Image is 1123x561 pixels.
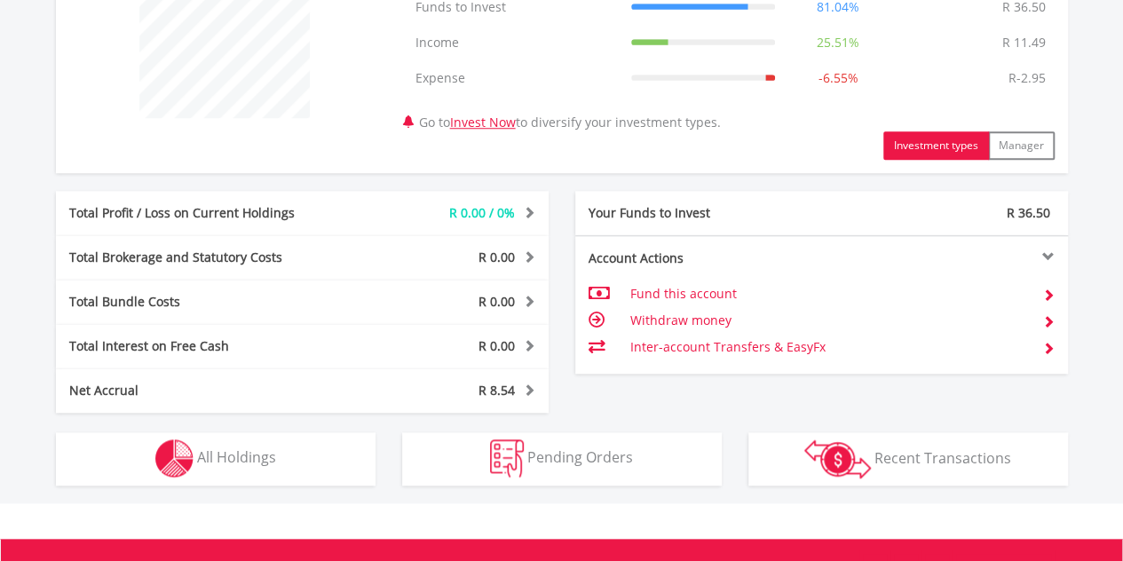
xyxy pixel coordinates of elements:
button: Recent Transactions [748,432,1068,486]
td: Expense [407,60,622,96]
span: R 0.00 / 0% [449,204,515,221]
img: holdings-wht.png [155,439,194,478]
span: Recent Transactions [874,447,1011,467]
td: 25.51% [784,25,892,60]
td: -6.55% [784,60,892,96]
td: Fund this account [629,280,1028,307]
button: Pending Orders [402,432,722,486]
div: Account Actions [575,249,822,267]
td: R 11.49 [993,25,1055,60]
span: All Holdings [197,447,276,467]
div: Total Bundle Costs [56,293,344,311]
div: Total Brokerage and Statutory Costs [56,249,344,266]
button: Investment types [883,131,989,160]
div: Total Profit / Loss on Current Holdings [56,204,344,222]
td: Inter-account Transfers & EasyFx [629,334,1028,360]
span: R 0.00 [478,293,515,310]
img: transactions-zar-wht.png [804,439,871,478]
td: Income [407,25,622,60]
div: Your Funds to Invest [575,204,822,222]
span: R 36.50 [1007,204,1050,221]
a: Invest Now [450,114,516,130]
button: Manager [988,131,1055,160]
td: R-2.95 [1000,60,1055,96]
span: R 0.00 [478,249,515,265]
span: R 8.54 [478,382,515,399]
button: All Holdings [56,432,376,486]
td: Withdraw money [629,307,1028,334]
span: R 0.00 [478,337,515,354]
span: Pending Orders [527,447,633,467]
div: Net Accrual [56,382,344,399]
div: Total Interest on Free Cash [56,337,344,355]
img: pending_instructions-wht.png [490,439,524,478]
